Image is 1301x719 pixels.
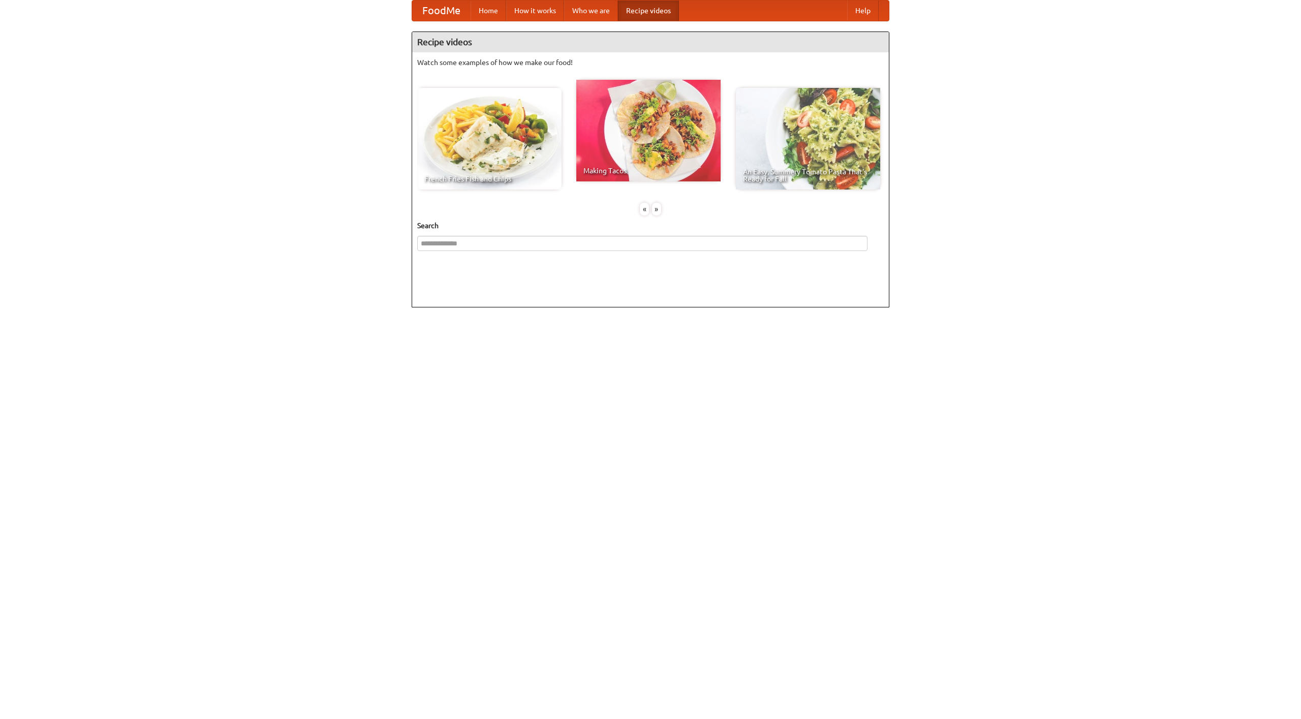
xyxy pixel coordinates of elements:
[506,1,564,21] a: How it works
[417,88,562,190] a: French Fries Fish and Chips
[564,1,618,21] a: Who we are
[412,32,889,52] h4: Recipe videos
[417,57,884,68] p: Watch some examples of how we make our food!
[576,80,721,181] a: Making Tacos
[471,1,506,21] a: Home
[640,203,649,215] div: «
[743,168,873,182] span: An Easy, Summery Tomato Pasta That's Ready for Fall
[847,1,879,21] a: Help
[583,167,714,174] span: Making Tacos
[424,175,554,182] span: French Fries Fish and Chips
[652,203,661,215] div: »
[417,221,884,231] h5: Search
[618,1,679,21] a: Recipe videos
[412,1,471,21] a: FoodMe
[736,88,880,190] a: An Easy, Summery Tomato Pasta That's Ready for Fall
